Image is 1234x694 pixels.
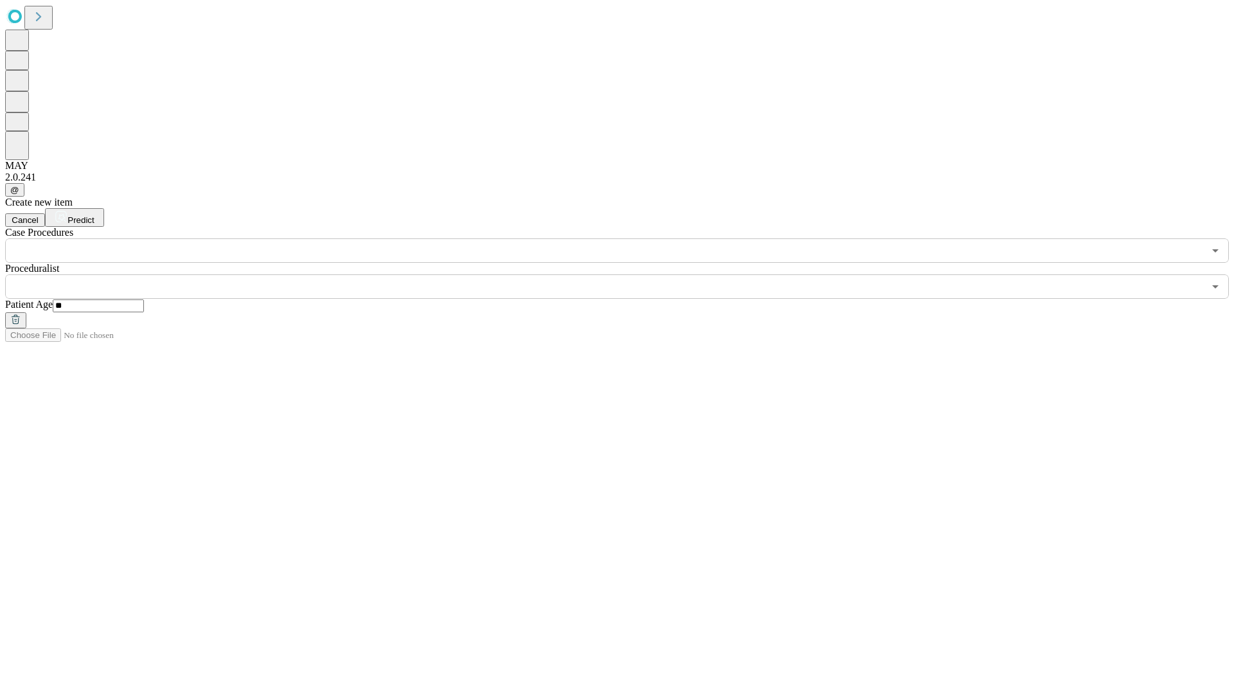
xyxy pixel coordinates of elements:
button: @ [5,183,24,197]
button: Predict [45,208,104,227]
span: Create new item [5,197,73,208]
div: 2.0.241 [5,172,1229,183]
button: Open [1206,242,1224,260]
button: Cancel [5,213,45,227]
span: Scheduled Procedure [5,227,73,238]
span: @ [10,185,19,195]
div: MAY [5,160,1229,172]
span: Cancel [12,215,39,225]
span: Patient Age [5,299,53,310]
span: Predict [67,215,94,225]
span: Proceduralist [5,263,59,274]
button: Open [1206,278,1224,296]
